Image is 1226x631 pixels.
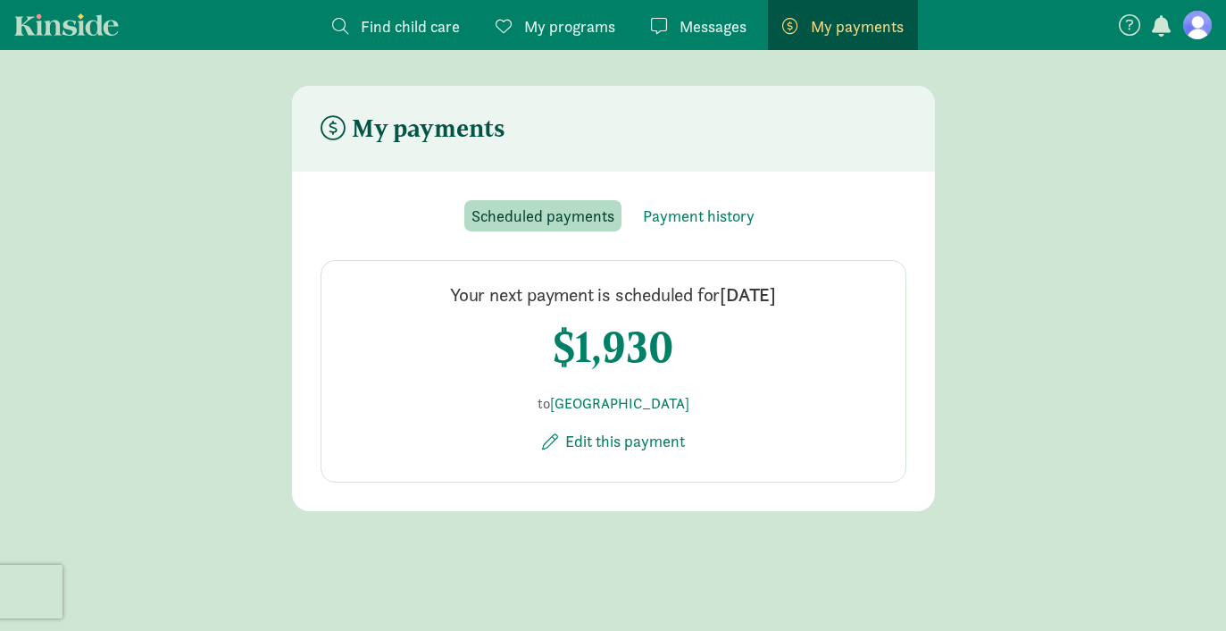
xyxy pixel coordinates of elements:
[636,200,762,231] button: Payment history
[464,200,621,231] button: Scheduled payments
[528,422,699,460] button: Edit this payment
[720,282,776,307] span: [DATE]
[528,393,699,415] p: to
[643,204,755,228] span: Payment history
[553,322,673,372] h4: $1,930
[361,14,460,38] span: Find child care
[524,14,615,38] span: My programs
[14,13,119,36] a: Kinside
[680,14,746,38] span: Messages
[321,114,505,143] h4: My payments
[471,204,614,228] span: Scheduled payments
[550,394,689,413] a: [GEOGRAPHIC_DATA]
[565,429,685,453] span: Edit this payment
[450,282,776,307] h4: Your next payment is scheduled for
[811,14,904,38] span: My payments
